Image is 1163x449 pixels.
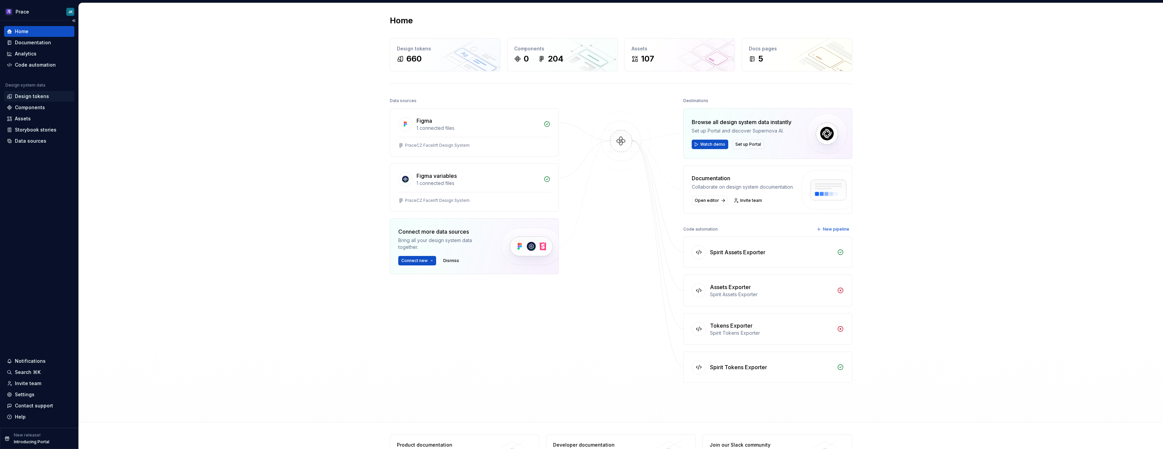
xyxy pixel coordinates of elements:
[417,125,540,132] div: 1 connected files
[69,16,78,25] button: Collapse sidebar
[4,367,74,378] button: Search ⌘K
[15,62,56,68] div: Code automation
[548,53,564,64] div: 204
[710,322,753,330] div: Tokens Exporter
[1,4,77,19] button: PraceJK
[405,198,470,203] div: PraceCZ Facelift Design System
[732,196,765,205] a: Invite team
[15,39,51,46] div: Documentation
[417,172,457,180] div: Figma variables
[4,48,74,59] a: Analytics
[390,163,559,212] a: Figma variables1 connected filesPraceCZ Facelift Design System
[5,8,13,16] img: 63932fde-23f0-455f-9474-7c6a8a4930cd.png
[823,227,849,232] span: New pipeline
[5,82,45,88] div: Design system data
[710,442,808,448] div: Join our Slack community
[710,330,833,336] div: Spirit Tokens Exporter
[15,402,53,409] div: Contact support
[553,442,651,448] div: Developer documentation
[14,432,41,438] p: New release!
[692,127,791,134] div: Set up Portal and discover Supernova AI.
[390,96,417,105] div: Data sources
[4,60,74,70] a: Code automation
[417,180,540,187] div: 1 connected files
[692,174,794,182] div: Documentation
[417,117,432,125] div: Figma
[4,400,74,411] button: Contact support
[4,37,74,48] a: Documentation
[4,378,74,389] a: Invite team
[4,102,74,113] a: Components
[405,143,470,148] div: PraceCZ Facelift Design System
[15,391,34,398] div: Settings
[692,196,728,205] a: Open editor
[632,45,728,52] div: Assets
[397,45,493,52] div: Design tokens
[814,224,852,234] button: New pipeline
[68,9,73,15] div: JK
[4,356,74,367] button: Notifications
[695,198,719,203] span: Open editor
[14,439,49,445] p: Introducing Portal
[700,142,725,147] span: Watch demo
[4,124,74,135] a: Storybook stories
[15,126,56,133] div: Storybook stories
[397,442,495,448] div: Product documentation
[440,256,462,265] button: Dismiss
[710,363,767,371] div: Spirit Tokens Exporter
[15,115,31,122] div: Assets
[390,15,413,26] h2: Home
[735,142,761,147] span: Set up Portal
[15,138,46,144] div: Data sources
[742,38,852,71] a: Docs pages5
[624,38,735,71] a: Assets107
[514,45,611,52] div: Components
[4,411,74,422] button: Help
[641,53,654,64] div: 107
[16,8,29,15] div: Prace
[398,256,436,265] button: Connect new
[4,26,74,37] a: Home
[398,228,490,236] div: Connect more data sources
[4,91,74,102] a: Design tokens
[406,53,422,64] div: 660
[4,136,74,146] a: Data sources
[398,237,490,251] div: Bring all your design system data together.
[692,184,794,190] div: Collaborate on design system documentation.
[15,380,41,387] div: Invite team
[15,369,41,376] div: Search ⌘K
[683,224,718,234] div: Code automation
[15,50,37,57] div: Analytics
[401,258,428,263] span: Connect new
[4,113,74,124] a: Assets
[710,248,765,256] div: Spirit Assets Exporter
[443,258,459,263] span: Dismiss
[683,96,708,105] div: Destinations
[692,118,791,126] div: Browse all design system data instantly
[15,358,46,364] div: Notifications
[732,140,764,149] button: Set up Portal
[740,198,762,203] span: Invite team
[692,140,728,149] button: Watch demo
[15,413,26,420] div: Help
[710,283,751,291] div: Assets Exporter
[15,93,49,100] div: Design tokens
[390,108,559,157] a: Figma1 connected filesPraceCZ Facelift Design System
[758,53,763,64] div: 5
[15,104,45,111] div: Components
[390,38,500,71] a: Design tokens660
[15,28,28,35] div: Home
[4,389,74,400] a: Settings
[524,53,529,64] div: 0
[507,38,618,71] a: Components0204
[710,291,833,298] div: Spirit Assets Exporter
[749,45,845,52] div: Docs pages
